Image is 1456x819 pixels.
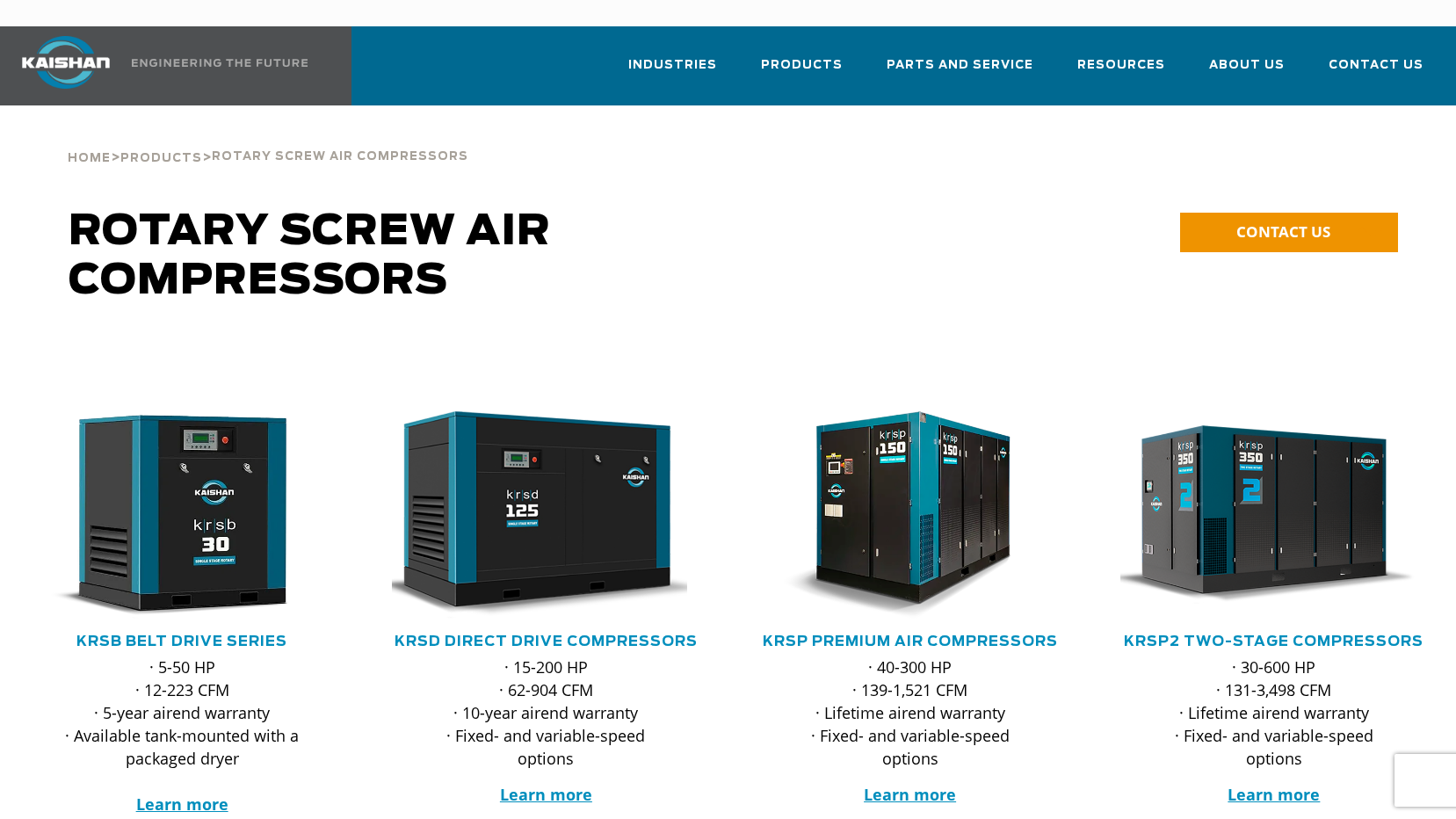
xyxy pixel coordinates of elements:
[1077,42,1165,102] a: Resources
[1209,42,1285,102] a: About Us
[68,105,468,172] div: > >
[15,411,323,619] img: krsb30
[1329,42,1423,102] a: Contact Us
[761,42,843,102] a: Products
[761,55,843,76] span: Products
[792,656,1029,770] p: · 40-300 HP · 139-1,521 CFM · Lifetime airend warranty · Fixed- and variable-speed options
[1124,634,1423,649] a: KRSP2 Two-Stage Compressors
[628,55,717,76] span: Industries
[28,411,336,619] div: krsb30
[628,42,717,102] a: Industries
[1329,55,1423,76] span: Contact Us
[68,149,111,165] a: Home
[743,411,1052,619] img: krsp150
[887,55,1033,76] span: Parts and Service
[1180,213,1398,252] a: CONTACT US
[1236,221,1330,242] span: CONTACT US
[212,151,468,163] span: Rotary Screw Air Compressors
[1155,656,1393,770] p: · 30-600 HP · 131-3,498 CFM · Lifetime airend warranty · Fixed- and variable-speed options
[887,42,1033,102] a: Parts and Service
[763,634,1058,649] a: KRSP Premium Air Compressors
[132,59,308,67] img: Engineering the future
[757,411,1064,619] div: krsp150
[120,153,202,164] span: Products
[427,656,664,770] p: · 15-200 HP · 62-904 CFM · 10-year airend warranty · Fixed- and variable-speed options
[68,153,111,164] span: Home
[1209,55,1285,76] span: About Us
[500,784,592,805] a: Learn more
[1120,411,1428,619] div: krsp350
[395,634,698,649] a: KRSD Direct Drive Compressors
[69,211,551,302] span: Rotary Screw Air Compressors
[136,794,228,815] a: Learn more
[120,149,202,165] a: Products
[1077,55,1165,76] span: Resources
[1228,784,1320,805] a: Learn more
[864,784,956,805] a: Learn more
[392,411,699,619] div: krsd125
[76,634,287,649] a: KRSB Belt Drive Series
[1107,411,1416,619] img: krsp350
[379,411,687,619] img: krsd125
[63,656,301,815] p: · 5-50 HP · 12-223 CFM · 5-year airend warranty · Available tank-mounted with a packaged dryer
